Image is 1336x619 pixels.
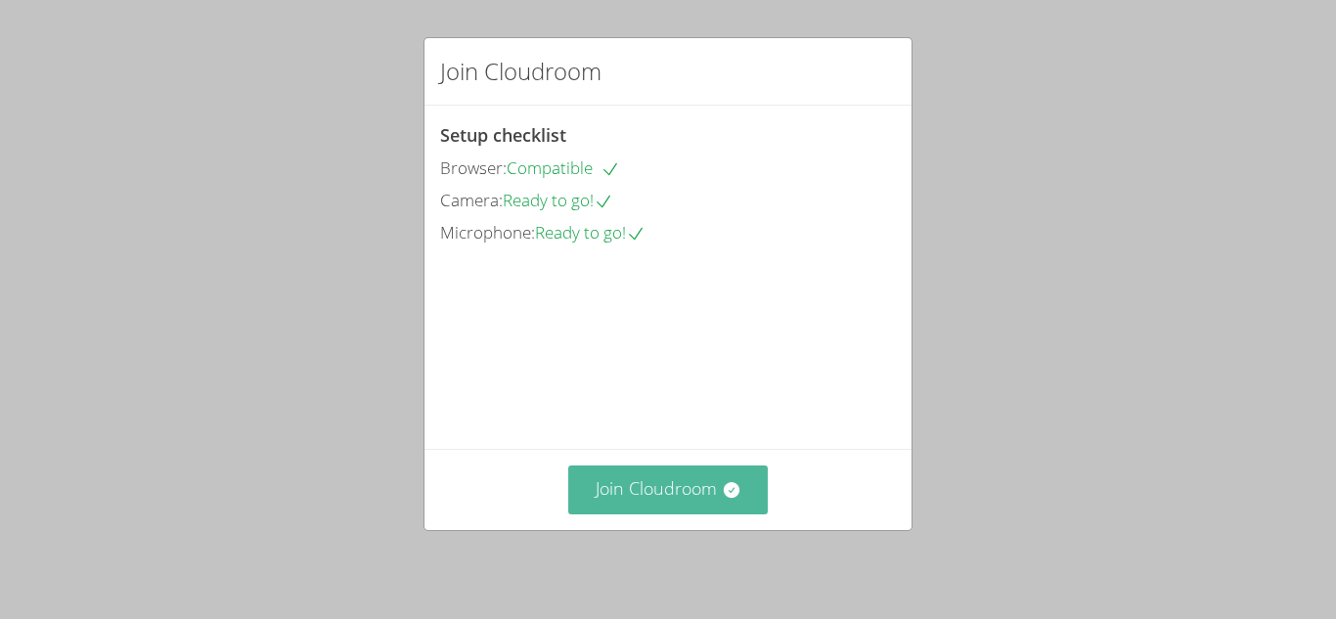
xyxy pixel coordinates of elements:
[535,221,646,243] span: Ready to go!
[440,156,507,179] span: Browser:
[440,221,535,243] span: Microphone:
[507,156,620,179] span: Compatible
[440,189,503,211] span: Camera:
[440,54,601,89] h2: Join Cloudroom
[503,189,613,211] span: Ready to go!
[568,465,769,513] button: Join Cloudroom
[440,123,566,147] span: Setup checklist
